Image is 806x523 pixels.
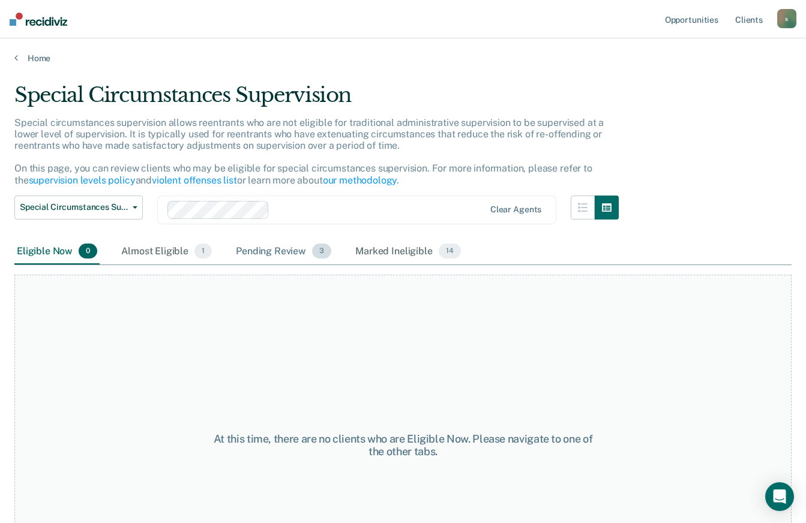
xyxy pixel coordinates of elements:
[119,239,214,265] div: Almost Eligible1
[14,53,792,64] a: Home
[323,175,397,186] a: our methodology
[14,117,604,186] p: Special circumstances supervision allows reentrants who are not eligible for traditional administ...
[14,239,100,265] div: Eligible Now0
[353,239,463,265] div: Marked Ineligible14
[14,196,143,220] button: Special Circumstances Supervision
[233,239,334,265] div: Pending Review3
[777,9,796,28] button: s
[312,244,331,259] span: 3
[20,202,128,212] span: Special Circumstances Supervision
[29,175,136,186] a: supervision levels policy
[209,432,597,458] div: At this time, there are no clients who are Eligible Now. Please navigate to one of the other tabs.
[10,13,67,26] img: Recidiviz
[490,205,541,215] div: Clear agents
[194,244,212,259] span: 1
[79,244,97,259] span: 0
[765,482,794,511] div: Open Intercom Messenger
[439,244,461,259] span: 14
[152,175,237,186] a: violent offenses list
[14,83,619,117] div: Special Circumstances Supervision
